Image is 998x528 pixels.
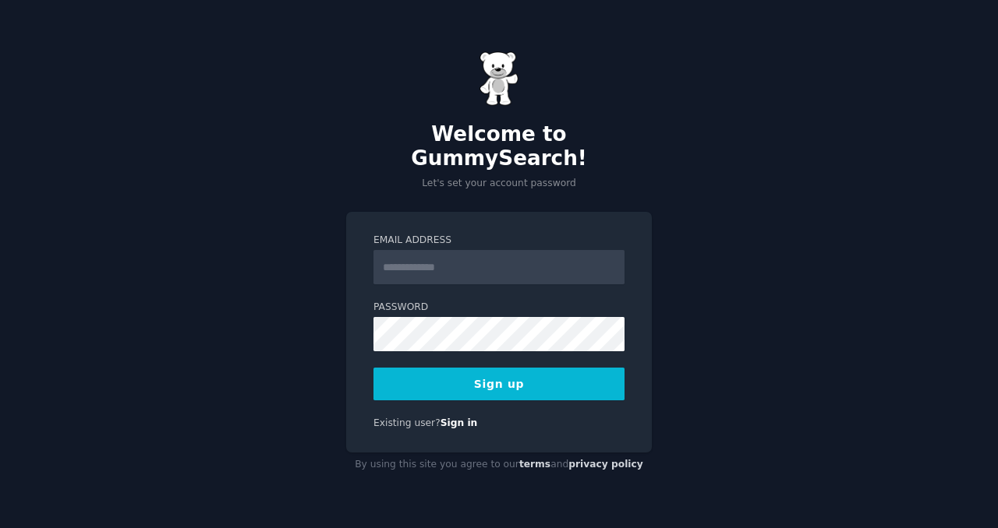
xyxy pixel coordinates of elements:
[373,368,625,400] button: Sign up
[373,234,625,248] label: Email Address
[441,417,478,428] a: Sign in
[346,122,652,171] h2: Welcome to GummySearch!
[480,51,518,106] img: Gummy Bear
[373,417,441,428] span: Existing user?
[373,301,625,315] label: Password
[346,452,652,477] div: By using this site you agree to our and
[519,459,550,470] a: terms
[568,459,643,470] a: privacy policy
[346,177,652,191] p: Let's set your account password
